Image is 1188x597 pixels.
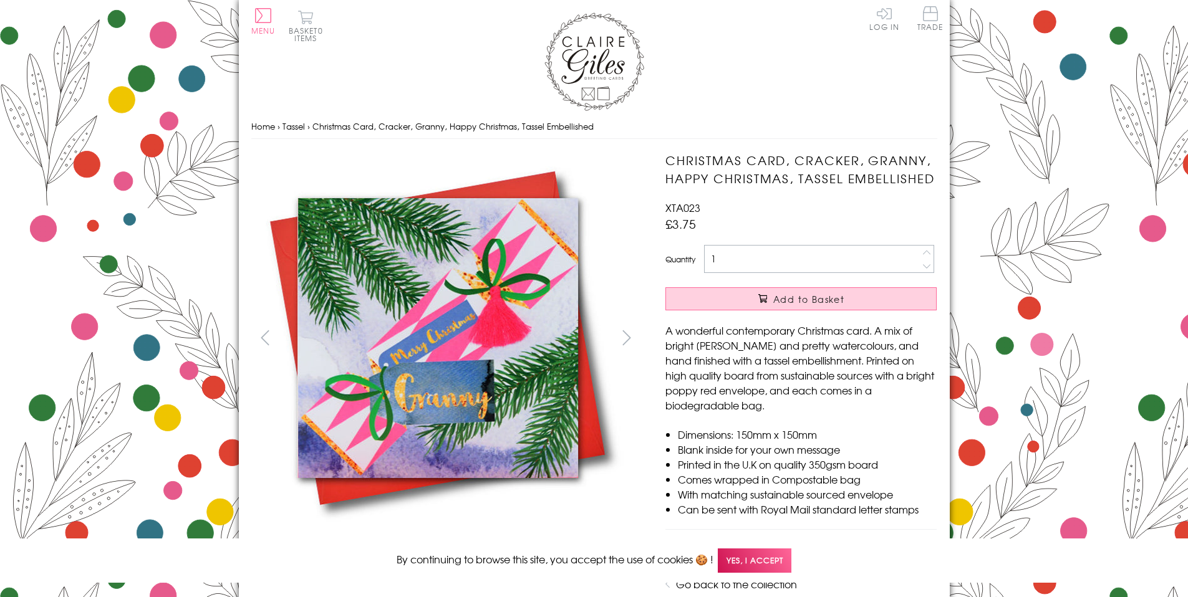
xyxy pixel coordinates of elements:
[665,254,695,265] label: Quantity
[917,6,944,31] span: Trade
[678,442,937,457] li: Blank inside for your own message
[665,323,937,413] p: A wonderful contemporary Christmas card. A mix of bright [PERSON_NAME] and pretty watercolours, a...
[544,12,644,111] img: Claire Giles Greetings Cards
[665,287,937,310] button: Add to Basket
[773,293,844,305] span: Add to Basket
[917,6,944,33] a: Trade
[678,457,937,472] li: Printed in the U.K on quality 350gsm board
[869,6,899,31] a: Log In
[678,502,937,517] li: Can be sent with Royal Mail standard letter stamps
[251,323,279,351] button: prev
[665,151,937,188] h1: Christmas Card, Cracker, Granny, Happy Christmas, Tassel Embellished
[307,120,310,132] span: ›
[289,10,323,42] button: Basket0 items
[251,25,276,36] span: Menu
[676,576,797,591] a: Go back to the collection
[665,200,700,215] span: XTA023
[251,151,625,525] img: Christmas Card, Cracker, Granny, Happy Christmas, Tassel Embellished
[678,472,937,487] li: Comes wrapped in Compostable bag
[278,120,280,132] span: ›
[612,323,640,351] button: next
[251,114,937,140] nav: breadcrumbs
[678,427,937,442] li: Dimensions: 150mm x 150mm
[640,151,1015,525] img: Christmas Card, Cracker, Granny, Happy Christmas, Tassel Embellished
[283,120,305,132] a: Tassel
[312,120,594,132] span: Christmas Card, Cracker, Granny, Happy Christmas, Tassel Embellished
[665,215,696,232] span: £3.75
[251,120,275,132] a: Home
[718,548,791,573] span: Yes, I accept
[294,25,323,44] span: 0 items
[251,8,276,34] button: Menu
[678,487,937,502] li: With matching sustainable sourced envelope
